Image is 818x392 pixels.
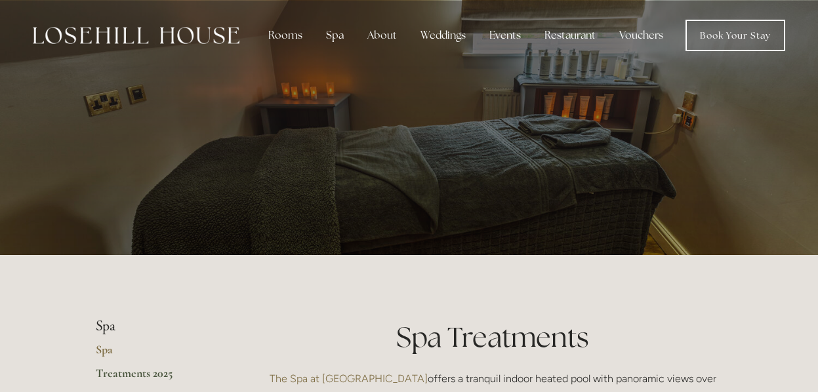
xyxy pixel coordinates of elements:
a: Treatments 2025 [96,366,221,389]
div: Weddings [410,22,476,49]
li: Spa [96,318,221,335]
a: Book Your Stay [685,20,785,51]
a: Spa [96,342,221,366]
div: About [357,22,407,49]
img: Losehill House [33,27,239,44]
a: The Spa at [GEOGRAPHIC_DATA] [270,372,428,385]
div: Rooms [258,22,313,49]
div: Events [479,22,531,49]
h1: Spa Treatments [263,318,723,357]
div: Spa [316,22,354,49]
a: Vouchers [609,22,674,49]
div: Restaurant [534,22,606,49]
